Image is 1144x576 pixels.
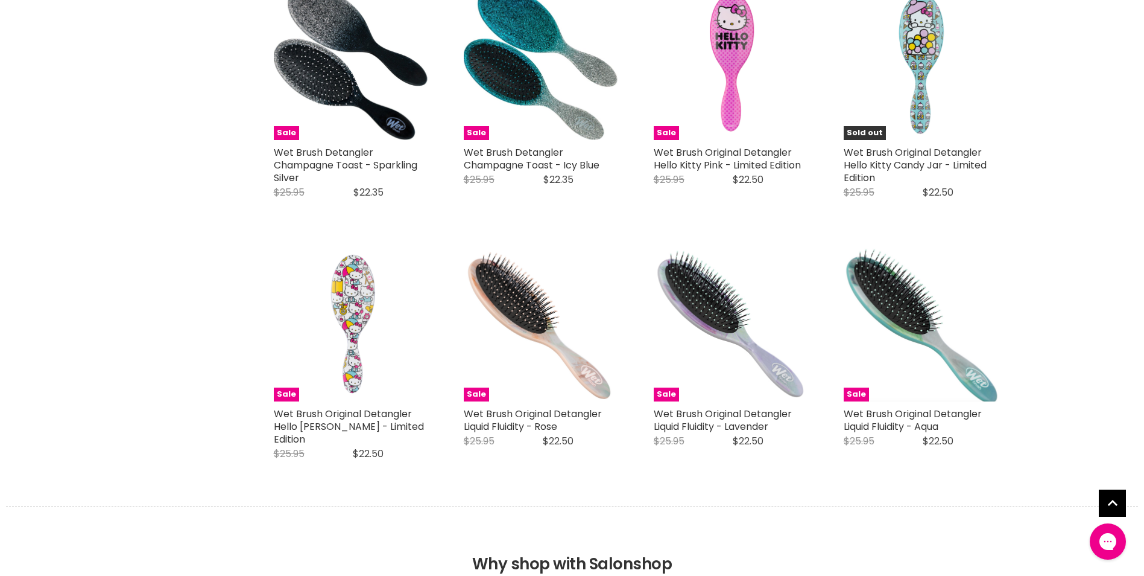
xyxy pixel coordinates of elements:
[654,248,807,402] img: Wet Brush Original Detangler Liquid Fluidity - Lavender
[274,407,424,446] a: Wet Brush Original Detangler Hello [PERSON_NAME] - Limited Edition
[1099,490,1126,521] span: Back to top
[844,248,997,402] a: Wet Brush Original Detangler Liquid Fluidity - Aqua Sale
[654,434,684,448] span: $25.95
[1099,490,1126,517] a: Back to top
[733,173,763,187] span: $22.50
[844,185,874,199] span: $25.95
[923,185,953,199] span: $22.50
[464,248,618,402] a: Wet Brush Original Detangler Liquid Fluidity - Rose Wet Brush Original Detangler Liquid Fluidity ...
[464,249,618,401] img: Wet Brush Original Detangler Liquid Fluidity - Rose
[543,434,574,448] span: $22.50
[464,173,495,187] span: $25.95
[464,407,602,434] a: Wet Brush Original Detangler Liquid Fluidity - Rose
[353,447,384,461] span: $22.50
[844,248,997,402] img: Wet Brush Original Detangler Liquid Fluidity - Aqua
[1084,519,1132,564] iframe: Gorgias live chat messenger
[654,126,679,140] span: Sale
[654,173,684,187] span: $25.95
[464,388,489,402] span: Sale
[654,388,679,402] span: Sale
[654,146,801,172] a: Wet Brush Original Detangler Hello Kitty Pink - Limited Edition
[844,434,874,448] span: $25.95
[353,185,384,199] span: $22.35
[654,248,807,402] a: Wet Brush Original Detangler Liquid Fluidity - Lavender Wet Brush Original Detangler Liquid Fluid...
[923,434,953,448] span: $22.50
[844,407,982,434] a: Wet Brush Original Detangler Liquid Fluidity - Aqua
[274,126,299,140] span: Sale
[543,173,574,187] span: $22.35
[318,248,384,402] img: Wet Brush Original Detangler Hello Kitty White - Limited Edition
[274,185,305,199] span: $25.95
[464,434,495,448] span: $25.95
[844,388,869,402] span: Sale
[654,407,792,434] a: Wet Brush Original Detangler Liquid Fluidity - Lavender
[274,248,428,402] a: Wet Brush Original Detangler Hello Kitty White - Limited Edition Wet Brush Original Detangler Hel...
[733,434,763,448] span: $22.50
[464,126,489,140] span: Sale
[274,146,417,185] a: Wet Brush Detangler Champagne Toast - Sparkling Silver
[464,146,599,172] a: Wet Brush Detangler Champagne Toast - Icy Blue
[274,447,305,461] span: $25.95
[274,388,299,402] span: Sale
[844,146,987,185] a: Wet Brush Original Detangler Hello Kitty Candy Jar - Limited Edition
[844,126,886,140] span: Sold out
